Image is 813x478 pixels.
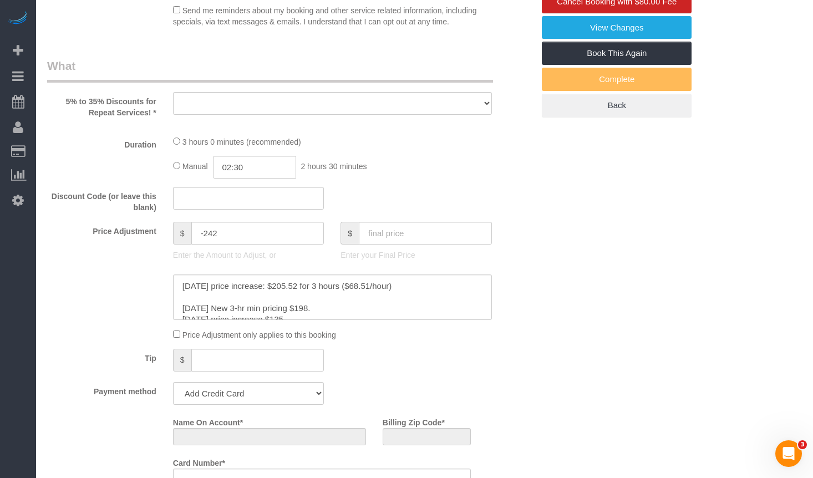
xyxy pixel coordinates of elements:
[542,16,692,39] a: View Changes
[39,187,165,213] label: Discount Code (or leave this blank)
[301,162,367,171] span: 2 hours 30 minutes
[341,250,491,261] p: Enter your Final Price
[383,413,445,428] label: Billing Zip Code
[775,440,802,467] iframe: Intercom live chat
[47,58,493,83] legend: What
[173,6,477,26] span: Send me reminders about my booking and other service related information, including specials, via...
[39,222,165,237] label: Price Adjustment
[173,222,191,245] span: $
[341,222,359,245] span: $
[173,250,324,261] p: Enter the Amount to Adjust, or
[182,162,208,171] span: Manual
[39,92,165,118] label: 5% to 35% Discounts for Repeat Services! *
[359,222,492,245] input: final price
[173,413,243,428] label: Name On Account
[182,330,336,339] span: Price Adjustment only applies to this booking
[542,42,692,65] a: Book This Again
[7,11,29,27] img: Automaid Logo
[39,349,165,364] label: Tip
[173,349,191,372] span: $
[182,138,301,146] span: 3 hours 0 minutes (recommended)
[39,135,165,150] label: Duration
[173,454,225,469] label: Card Number
[798,440,807,449] span: 3
[39,382,165,397] label: Payment method
[542,94,692,117] a: Back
